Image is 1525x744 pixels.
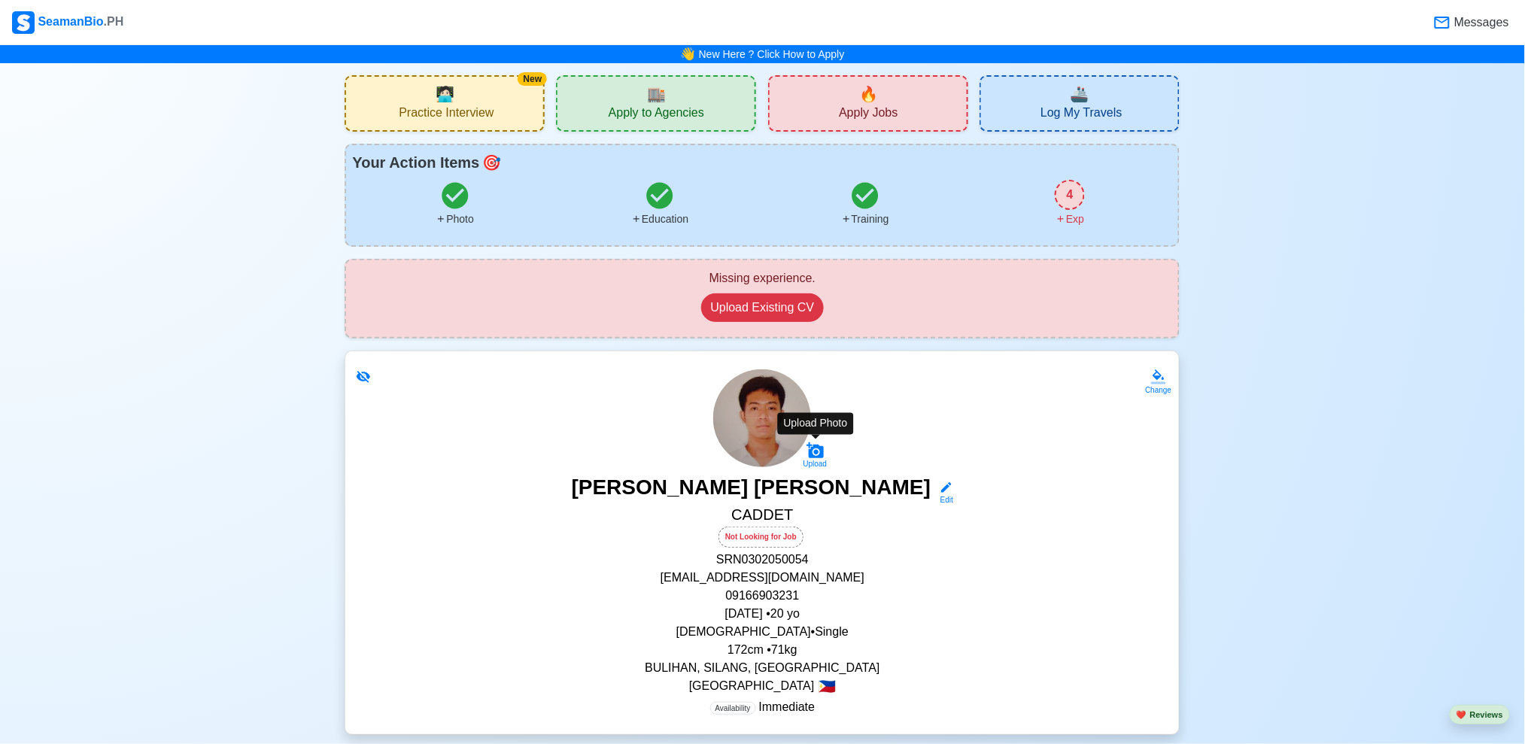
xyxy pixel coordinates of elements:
div: Training [841,211,889,227]
span: Apply Jobs [839,105,898,124]
p: [DEMOGRAPHIC_DATA] • Single [363,623,1161,641]
div: Photo [436,211,474,227]
div: Edit [934,494,953,506]
h5: CADDET [363,506,1161,527]
p: BULIHAN, SILANG, [GEOGRAPHIC_DATA] [363,659,1161,677]
div: Exp [1056,211,1084,227]
span: heart [1457,710,1467,719]
div: Education [631,211,688,227]
span: 🇵🇭 [818,679,836,694]
button: heartReviews [1450,705,1510,725]
a: New Here ? Click How to Apply [699,48,845,60]
span: travel [1071,83,1089,105]
p: 172 cm • 71 kg [363,641,1161,659]
span: new [859,83,878,105]
span: interview [436,83,454,105]
p: 09166903231 [363,587,1161,605]
p: [GEOGRAPHIC_DATA] [363,677,1161,695]
p: [DATE] • 20 yo [363,605,1161,623]
span: bell [678,43,698,65]
span: Practice Interview [399,105,494,124]
div: Upload [804,460,828,469]
p: SRN 0302050054 [363,551,1161,569]
div: Not Looking for Job [718,527,804,548]
p: Immediate [710,698,816,716]
div: New [518,72,547,86]
div: Missing experience. [358,269,1166,287]
h3: [PERSON_NAME] [PERSON_NAME] [572,475,931,506]
button: Upload Existing CV [701,293,825,322]
span: Messages [1451,14,1509,32]
span: .PH [104,15,124,28]
div: Change [1145,384,1171,396]
div: SeamanBio [12,11,123,34]
span: todo [482,151,501,174]
span: Log My Travels [1040,105,1122,124]
div: Upload Photo [778,412,854,434]
div: 4 [1055,180,1085,210]
span: Availability [710,702,756,715]
img: Logo [12,11,35,34]
div: Your Action Items [352,151,1172,174]
p: [EMAIL_ADDRESS][DOMAIN_NAME] [363,569,1161,587]
span: agencies [647,83,666,105]
span: Apply to Agencies [609,105,704,124]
